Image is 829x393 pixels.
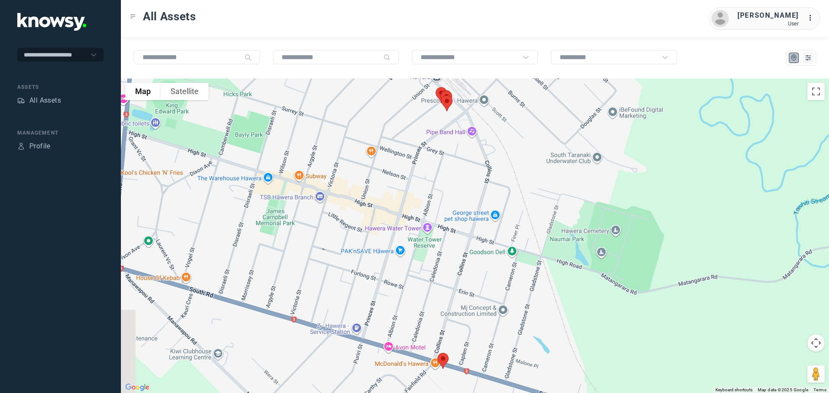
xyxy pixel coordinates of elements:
[123,382,152,393] img: Google
[17,142,25,150] div: Profile
[125,83,161,100] button: Show street map
[712,10,729,27] img: avatar.png
[807,83,825,100] button: Toggle fullscreen view
[17,95,61,106] a: AssetsAll Assets
[813,387,826,392] a: Terms (opens in new tab)
[715,387,753,393] button: Keyboard shortcuts
[143,9,196,24] span: All Assets
[807,13,818,23] div: :
[383,54,390,61] div: Search
[17,97,25,104] div: Assets
[29,141,51,151] div: Profile
[758,387,808,392] span: Map data ©2025 Google
[807,334,825,352] button: Map camera controls
[17,13,86,31] img: Application Logo
[804,54,812,62] div: List
[161,83,209,100] button: Show satellite imagery
[790,54,798,62] div: Map
[737,10,799,21] div: [PERSON_NAME]
[17,83,104,91] div: Assets
[737,21,799,27] div: User
[17,141,51,151] a: ProfileProfile
[123,382,152,393] a: Open this area in Google Maps (opens a new window)
[807,365,825,383] button: Drag Pegman onto the map to open Street View
[17,129,104,137] div: Management
[29,95,61,106] div: All Assets
[807,13,818,25] div: :
[808,15,816,21] tspan: ...
[244,54,251,61] div: Search
[130,13,136,19] div: Toggle Menu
